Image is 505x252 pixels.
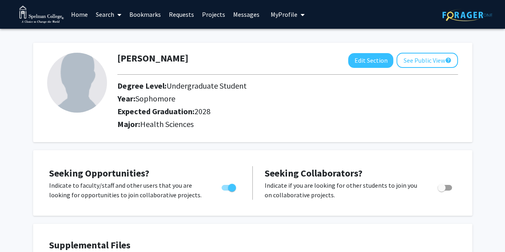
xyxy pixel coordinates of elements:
[194,106,210,116] span: 2028
[348,53,393,68] button: Edit Section
[49,240,456,251] h4: Supplemental Files
[125,0,165,28] a: Bookmarks
[445,56,451,65] mat-icon: help
[49,181,206,200] p: Indicate to faculty/staff and other users that you are looking for opportunities to join collabor...
[442,9,492,21] img: ForagerOne Logo
[165,0,198,28] a: Requests
[92,0,125,28] a: Search
[198,0,229,28] a: Projects
[218,181,240,192] div: Toggle
[434,181,456,192] div: Toggle
[271,10,297,18] span: My Profile
[135,93,175,103] span: Sophomore
[117,53,188,64] h1: [PERSON_NAME]
[19,6,64,24] img: Spelman College Logo
[265,167,362,179] span: Seeking Collaborators?
[229,0,263,28] a: Messages
[49,167,149,179] span: Seeking Opportunities?
[166,81,247,91] span: Undergraduate Student
[396,53,458,68] button: See Public View
[117,119,458,129] h2: Major:
[117,81,422,91] h2: Degree Level:
[265,181,422,200] p: Indicate if you are looking for other students to join you on collaborative projects.
[117,107,422,116] h2: Expected Graduation:
[67,0,92,28] a: Home
[6,216,34,246] iframe: Chat
[117,94,422,103] h2: Year:
[47,53,107,113] img: Profile Picture
[140,119,194,129] span: Health Sciences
